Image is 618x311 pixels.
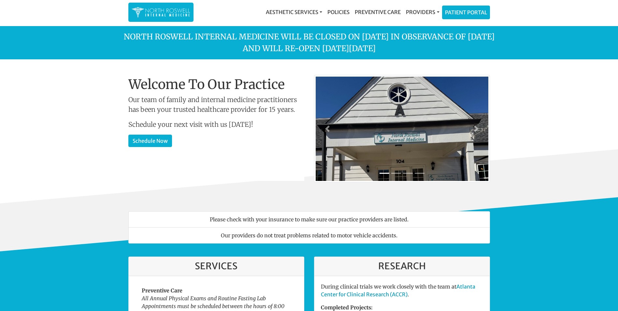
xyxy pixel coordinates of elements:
h3: Research [321,261,483,272]
a: Aesthetic Services [263,6,325,19]
li: Our providers do not treat problems related to motor vehicle accidents. [128,227,490,244]
strong: Preventive Care [142,287,182,294]
h3: Services [135,261,297,272]
p: During clinical trials we work closely with the team at . [321,283,483,298]
a: Schedule Now [128,135,172,147]
p: North Roswell Internal Medicine will be closed on [DATE] in observance of [DATE] and will re-open... [123,31,495,54]
img: North Roswell Internal Medicine [132,6,190,19]
a: Patient Portal [442,6,490,19]
a: Preventive Care [352,6,403,19]
a: Providers [403,6,442,19]
li: Please check with your insurance to make sure our practice providers are listed. [128,211,490,228]
h1: Welcome To Our Practice [128,77,304,92]
a: Policies [325,6,352,19]
a: Atlanta Center for Clinical Research (ACCR) [321,283,475,298]
strong: Completed Projects: [321,304,373,311]
p: Our team of family and internal medicine practitioners has been your trusted healthcare provider ... [128,95,304,114]
p: Schedule your next visit with us [DATE]! [128,120,304,129]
